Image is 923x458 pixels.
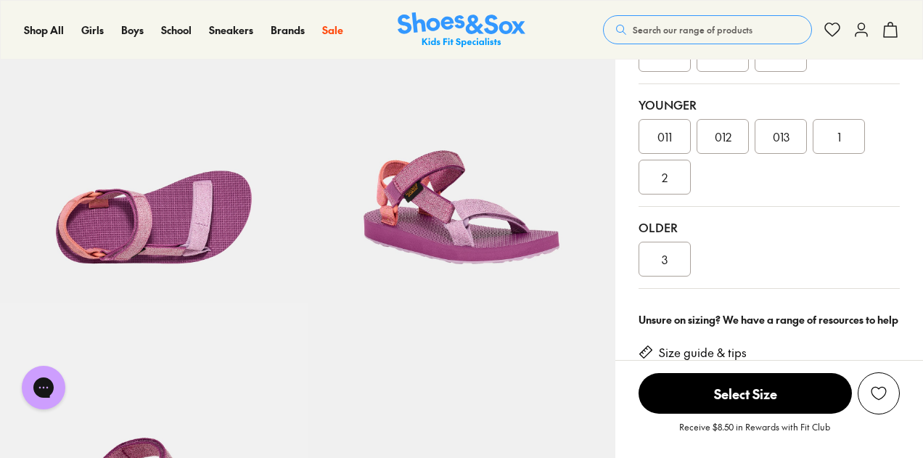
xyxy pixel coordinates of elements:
a: Girls [81,23,104,38]
span: Sneakers [209,23,253,37]
span: 1 [837,128,841,145]
div: Younger [639,96,900,113]
span: Sale [322,23,343,37]
button: Add to Wishlist [858,372,900,414]
span: 3 [662,250,668,268]
iframe: Gorgias live chat messenger [15,361,73,414]
div: Older [639,218,900,236]
span: Select Size [639,373,852,414]
span: 2 [662,168,668,186]
span: School [161,23,192,37]
a: Size guide & tips [659,345,747,361]
span: Boys [121,23,144,37]
a: Shop All [24,23,64,38]
a: Brands [271,23,305,38]
span: Search our range of products [633,23,752,36]
img: SNS_Logo_Responsive.svg [398,12,525,48]
a: School [161,23,192,38]
a: Sale [322,23,343,38]
span: Girls [81,23,104,37]
a: Sneakers [209,23,253,38]
p: Receive $8.50 in Rewards with Fit Club [679,420,830,446]
button: Select Size [639,372,852,414]
a: Shoes & Sox [398,12,525,48]
span: 012 [715,128,731,145]
span: 011 [657,128,672,145]
a: Boys [121,23,144,38]
span: Shop All [24,23,64,37]
button: Search our range of products [603,15,812,44]
div: Unsure on sizing? We have a range of resources to help [639,312,900,327]
span: 013 [773,128,789,145]
span: Brands [271,23,305,37]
